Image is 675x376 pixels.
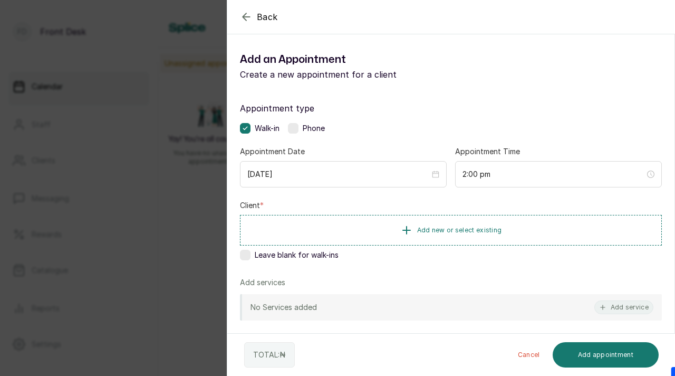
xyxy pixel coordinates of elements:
label: Appointment Time [455,146,520,157]
button: Add appointment [553,342,659,368]
p: TOTAL: ₦ [253,350,286,360]
button: Cancel [509,342,548,368]
label: Appointment Date [240,146,305,157]
label: Client [240,200,264,211]
h1: Add an Appointment [240,51,451,68]
span: Phone [303,123,325,134]
span: Walk-in [255,123,279,134]
span: Back [257,11,278,23]
button: Add service [594,300,653,314]
p: No Services added [250,302,317,313]
input: Select date [247,168,430,180]
p: Add services [240,277,285,288]
label: Appointment type [240,102,662,115]
button: Add new or select existing [240,215,662,246]
input: Select time [462,168,645,180]
p: Create a new appointment for a client [240,68,451,81]
span: Add new or select existing [417,226,502,234]
button: Back [240,11,278,23]
span: Leave blank for walk-ins [255,250,339,260]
